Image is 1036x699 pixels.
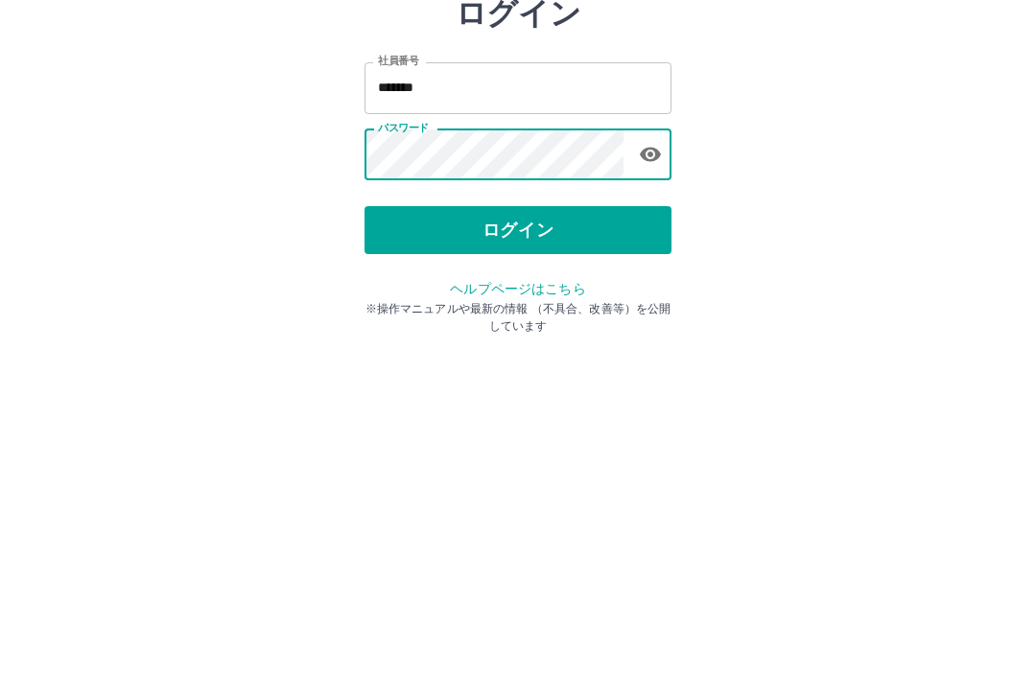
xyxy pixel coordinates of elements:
label: 社員番号 [378,179,418,194]
label: パスワード [378,246,429,261]
h2: ログイン [456,121,581,157]
a: ヘルプページはこちら [450,407,585,422]
p: ※操作マニュアルや最新の情報 （不具合、改善等）を公開しています [365,426,671,460]
button: ログイン [365,332,671,380]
